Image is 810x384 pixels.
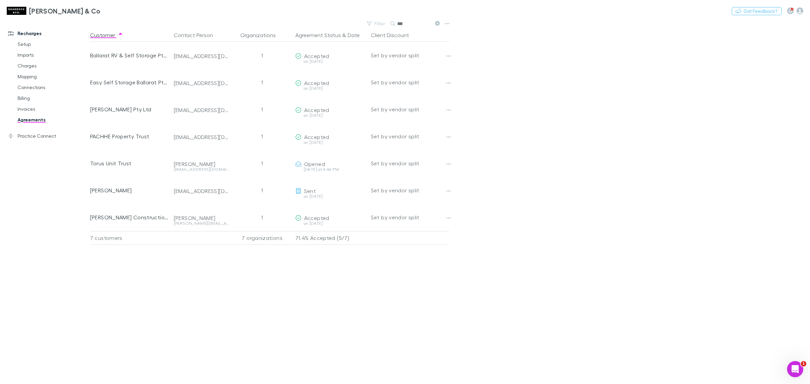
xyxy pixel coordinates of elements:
[90,231,171,245] div: 7 customers
[90,28,123,42] button: Customer
[295,221,366,225] div: on [DATE]
[295,113,366,117] div: on [DATE]
[11,50,95,60] a: Imports
[174,107,229,113] div: [EMAIL_ADDRESS][DOMAIN_NAME]
[348,28,360,42] button: Date
[371,96,449,123] div: Set by vendor split
[232,177,293,204] div: 1
[11,82,95,93] a: Connections
[174,134,229,140] div: [EMAIL_ADDRESS][DOMAIN_NAME]
[232,123,293,150] div: 1
[90,150,168,177] div: Torus Unit Trust
[232,204,293,231] div: 1
[371,28,417,42] button: Client Discount
[295,28,366,42] div: &
[174,161,229,167] div: [PERSON_NAME]
[7,7,26,15] img: Shaddock & Co's Logo
[29,7,101,15] h3: [PERSON_NAME] & Co
[295,194,366,198] div: on [DATE]
[90,96,168,123] div: [PERSON_NAME] Pty Ltd
[801,361,806,366] span: 1
[232,150,293,177] div: 1
[11,71,95,82] a: Mapping
[1,131,95,141] a: Practice Connect
[174,28,221,42] button: Contact Person
[1,28,95,39] a: Recharges
[174,221,229,225] div: [PERSON_NAME][EMAIL_ADDRESS][DOMAIN_NAME]
[787,361,803,377] iframe: Intercom live chat
[11,104,95,114] a: Invoices
[3,3,105,19] a: [PERSON_NAME] & Co
[371,69,449,96] div: Set by vendor split
[90,204,168,231] div: [PERSON_NAME] Constructions Pty Ltd
[11,39,95,50] a: Setup
[232,96,293,123] div: 1
[174,53,229,59] div: [EMAIL_ADDRESS][DOMAIN_NAME]
[304,134,329,140] span: Accepted
[174,167,229,171] div: [EMAIL_ADDRESS][DOMAIN_NAME]
[232,231,293,245] div: 7 organizations
[232,69,293,96] div: 1
[174,80,229,86] div: [EMAIL_ADDRESS][DOMAIN_NAME]
[371,177,449,204] div: Set by vendor split
[232,42,293,69] div: 1
[90,177,168,204] div: [PERSON_NAME]
[11,60,95,71] a: Charges
[240,28,284,42] button: Organizations
[295,59,366,63] div: on [DATE]
[371,204,449,231] div: Set by vendor split
[295,86,366,90] div: on [DATE]
[304,161,325,167] span: Opened
[174,188,229,194] div: [EMAIL_ADDRESS][DOMAIN_NAME]
[11,93,95,104] a: Billing
[11,114,95,125] a: Agreements
[90,123,168,150] div: PACHHE Property Trust
[295,231,366,244] p: 71.4% Accepted (5/7)
[304,80,329,86] span: Accepted
[732,7,782,15] button: Got Feedback?
[295,140,366,144] div: on [DATE]
[174,215,229,221] div: [PERSON_NAME]
[371,123,449,150] div: Set by vendor split
[304,53,329,59] span: Accepted
[371,42,449,69] div: Set by vendor split
[295,28,341,42] button: Agreement Status
[304,215,329,221] span: Accepted
[304,107,329,113] span: Accepted
[363,20,389,28] button: Filter
[90,69,168,96] div: Easy Self Storage Ballarat Pty Ltd
[90,42,168,69] div: Ballarat RV & Self Storage Pty Ltd
[295,167,366,171] div: [DATE] at 4:46 PM
[371,150,449,177] div: Set by vendor split
[304,188,316,194] span: Sent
